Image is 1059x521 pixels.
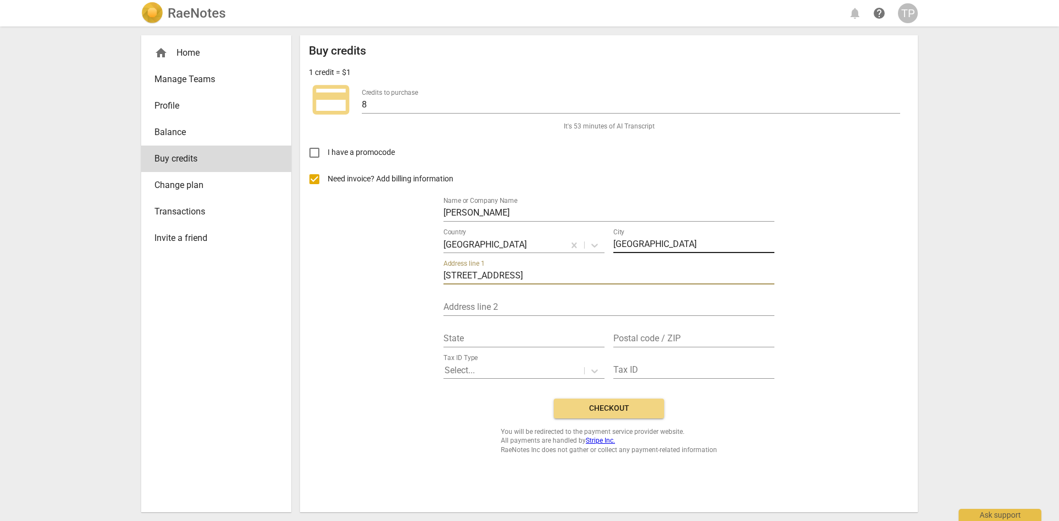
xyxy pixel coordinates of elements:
[309,78,353,122] span: credit_card
[443,229,466,235] label: Country
[141,93,291,119] a: Profile
[563,403,655,414] span: Checkout
[154,152,269,165] span: Buy credits
[898,3,918,23] button: TP
[141,119,291,146] a: Balance
[141,146,291,172] a: Buy credits
[154,46,168,60] span: home
[154,232,269,245] span: Invite a friend
[154,179,269,192] span: Change plan
[362,89,418,96] label: Credits to purchase
[443,260,484,267] label: Address line 1
[443,238,527,251] p: United States
[564,122,655,131] span: It's 53 minutes of AI Transcript
[873,7,886,20] span: help
[445,364,475,377] p: Select...
[443,197,517,204] label: Name or Company Name
[443,355,478,361] label: Tax ID Type
[141,40,291,66] div: Home
[554,399,664,418] button: Checkout
[141,2,163,24] img: Logo
[141,2,226,24] a: LogoRaeNotes
[168,6,226,21] h2: RaeNotes
[154,99,269,112] span: Profile
[154,126,269,139] span: Balance
[959,509,1041,521] div: Ask support
[501,427,717,455] span: You will be redirected to the payment service provider website. All payments are handled by RaeNo...
[328,173,455,185] span: Need invoice? Add billing information
[586,437,615,444] a: Stripe Inc.
[328,147,395,158] span: I have a promocode
[141,66,291,93] a: Manage Teams
[141,225,291,251] a: Invite a friend
[309,44,366,58] h2: Buy credits
[613,229,624,235] label: City
[154,205,269,218] span: Transactions
[154,46,269,60] div: Home
[154,73,269,86] span: Manage Teams
[309,67,351,78] p: 1 credit = $1
[869,3,889,23] a: Help
[141,198,291,225] a: Transactions
[141,172,291,198] a: Change plan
